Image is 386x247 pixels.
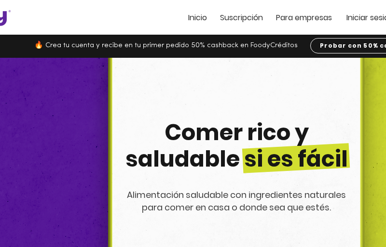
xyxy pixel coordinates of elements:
[220,12,263,23] span: Suscripción
[188,13,207,22] a: Inicio
[340,201,386,247] iframe: Messagebird Livechat Widget
[276,13,332,22] a: Para empresas
[127,189,346,213] span: Alimentación saludable con ingredientes naturales para comer en casa o donde sea que estés.
[34,42,298,49] span: 🔥 Crea tu cuenta y recibe en tu primer pedido 50% cashback en FoodyCréditos
[125,117,348,174] span: Comer rico y saludable si es fácil
[188,12,207,23] span: Inicio
[276,12,285,23] span: Pa
[285,12,332,23] span: ra empresas
[220,13,263,22] a: Suscripción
